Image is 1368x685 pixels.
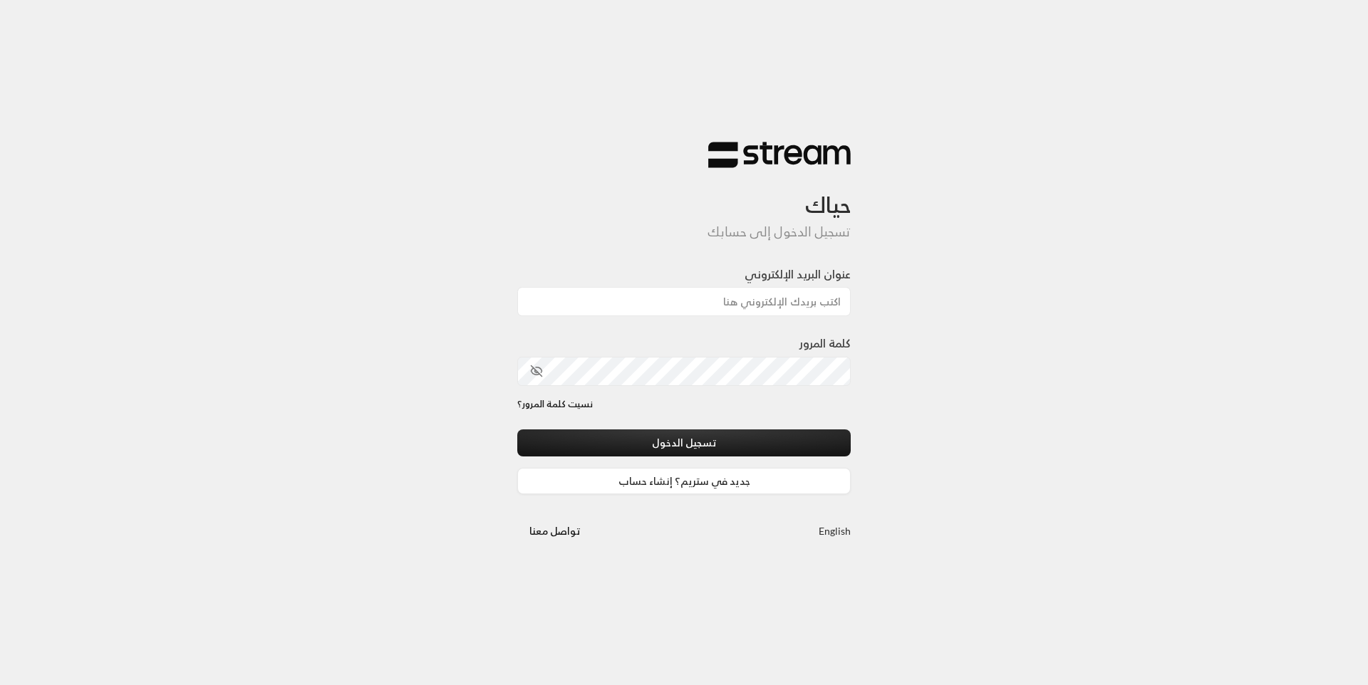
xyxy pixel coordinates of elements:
img: Stream Logo [708,141,851,169]
h5: تسجيل الدخول إلى حسابك [517,224,851,240]
a: جديد في ستريم؟ إنشاء حساب [517,468,851,494]
a: نسيت كلمة المرور؟ [517,397,593,412]
input: اكتب بريدك الإلكتروني هنا [517,287,851,316]
button: toggle password visibility [524,359,549,383]
a: تواصل معنا [517,522,592,540]
button: تسجيل الدخول [517,429,851,456]
a: English [819,518,851,544]
label: عنوان البريد الإلكتروني [745,266,851,283]
label: كلمة المرور [799,335,851,352]
h3: حياك [517,169,851,218]
button: تواصل معنا [517,518,592,544]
